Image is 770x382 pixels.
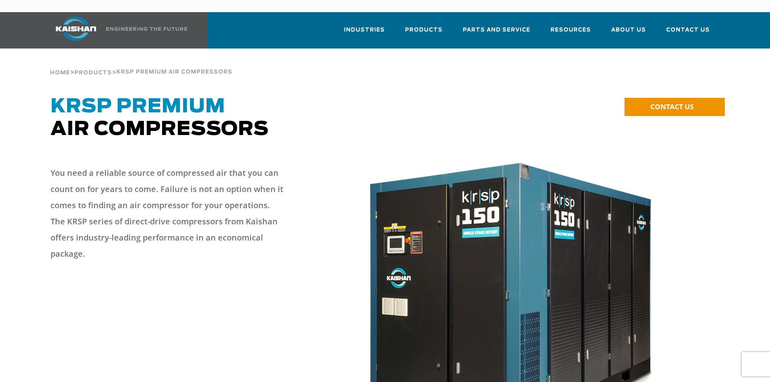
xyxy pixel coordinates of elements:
[611,25,646,35] span: About Us
[51,165,285,262] p: You need a reliable source of compressed air that you can count on for years to come. Failure is ...
[405,25,443,35] span: Products
[624,98,725,116] a: CONTACT US
[611,19,646,47] a: About Us
[50,70,70,76] span: Home
[50,49,232,79] div: > >
[405,19,443,47] a: Products
[46,17,106,41] img: kaishan logo
[46,12,189,49] a: Kaishan USA
[551,25,591,35] span: Resources
[551,19,591,47] a: Resources
[344,25,385,35] span: Industries
[666,19,710,47] a: Contact Us
[106,27,187,31] img: Engineering the future
[74,70,112,76] span: Products
[463,25,530,35] span: Parts and Service
[650,102,694,111] span: CONTACT US
[344,19,385,47] a: Industries
[666,25,710,35] span: Contact Us
[51,97,225,116] span: KRSP Premium
[116,70,232,75] span: krsp premium air compressors
[50,69,70,76] a: Home
[463,19,530,47] a: Parts and Service
[51,97,269,139] span: Air Compressors
[74,69,112,76] a: Products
